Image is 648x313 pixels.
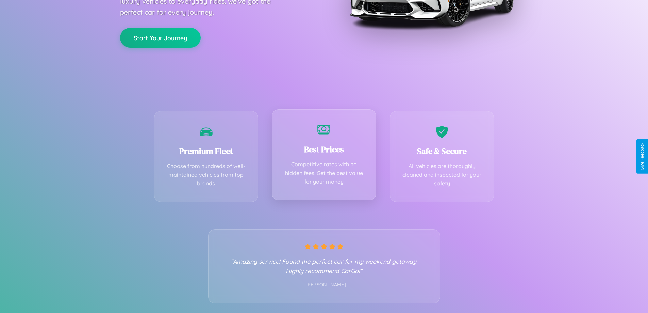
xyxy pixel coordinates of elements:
div: Give Feedback [640,143,645,170]
p: - [PERSON_NAME] [222,281,426,289]
button: Start Your Journey [120,28,201,48]
h3: Safe & Secure [400,145,484,157]
p: Competitive rates with no hidden fees. Get the best value for your money [282,160,366,186]
p: All vehicles are thoroughly cleaned and inspected for your safety [400,162,484,188]
p: "Amazing service! Found the perfect car for my weekend getaway. Highly recommend CarGo!" [222,256,426,276]
h3: Best Prices [282,144,366,155]
h3: Premium Fleet [165,145,248,157]
p: Choose from hundreds of well-maintained vehicles from top brands [165,162,248,188]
